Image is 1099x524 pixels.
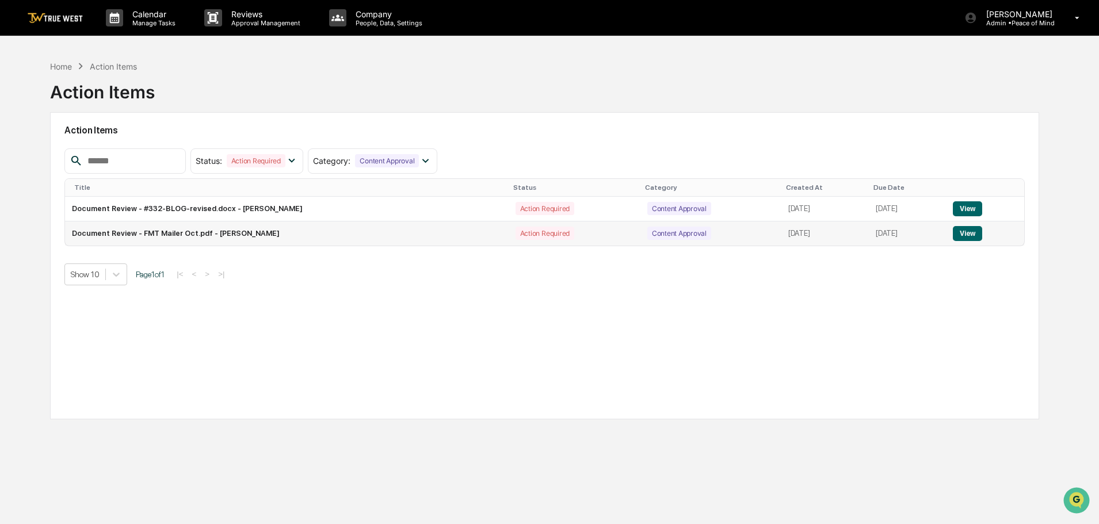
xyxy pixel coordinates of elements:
[81,285,139,294] a: Powered byPylon
[513,183,636,192] div: Status
[96,156,100,166] span: •
[346,9,428,19] p: Company
[12,177,30,195] img: Tammy Steffen
[196,156,222,166] span: Status :
[953,229,982,238] a: View
[102,156,125,166] span: [DATE]
[23,257,72,269] span: Data Lookup
[52,88,189,100] div: Start new chat
[873,183,941,192] div: Due Date
[1062,486,1093,517] iframe: Open customer support
[12,258,21,267] div: 🔎
[222,19,306,27] p: Approval Management
[123,19,181,27] p: Manage Tasks
[7,253,77,273] a: 🔎Data Lookup
[50,62,72,71] div: Home
[869,197,946,221] td: [DATE]
[12,146,30,164] img: Tammy Steffen
[102,188,125,197] span: [DATE]
[12,24,209,43] p: How can we help?
[953,226,982,241] button: View
[196,91,209,105] button: Start new chat
[7,231,79,251] a: 🖐️Preclearance
[313,156,350,166] span: Category :
[90,62,137,71] div: Action Items
[52,100,158,109] div: We're available if you need us!
[83,236,93,246] div: 🗄️
[95,235,143,247] span: Attestations
[64,125,1025,136] h2: Action Items
[28,13,83,24] img: logo
[96,188,100,197] span: •
[123,9,181,19] p: Calendar
[346,19,428,27] p: People, Data, Settings
[645,183,777,192] div: Category
[12,128,77,137] div: Past conversations
[50,72,155,102] div: Action Items
[869,221,946,246] td: [DATE]
[977,19,1058,27] p: Admin • Peace of Mind
[977,9,1058,19] p: [PERSON_NAME]
[953,201,982,216] button: View
[36,156,93,166] span: [PERSON_NAME]
[189,269,200,279] button: <
[786,183,864,192] div: Created At
[173,269,186,279] button: |<
[781,221,869,246] td: [DATE]
[215,269,228,279] button: >|
[12,88,32,109] img: 1746055101610-c473b297-6a78-478c-a979-82029cc54cd1
[12,236,21,246] div: 🖐️
[178,125,209,139] button: See all
[36,188,93,197] span: [PERSON_NAME]
[516,227,574,240] div: Action Required
[201,269,213,279] button: >
[222,9,306,19] p: Reviews
[227,154,285,167] div: Action Required
[136,270,165,279] span: Page 1 of 1
[74,183,503,192] div: Title
[647,202,711,215] div: Content Approval
[781,197,869,221] td: [DATE]
[24,88,45,109] img: 8933085812038_c878075ebb4cc5468115_72.jpg
[23,235,74,247] span: Preclearance
[65,197,508,221] td: Document Review - #332-BLOG-revised.docx - [PERSON_NAME]
[65,221,508,246] td: Document Review - FMT Mailer Oct.pdf - [PERSON_NAME]
[647,227,711,240] div: Content Approval
[115,285,139,294] span: Pylon
[516,202,574,215] div: Action Required
[355,154,419,167] div: Content Approval
[953,204,982,213] a: View
[79,231,147,251] a: 🗄️Attestations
